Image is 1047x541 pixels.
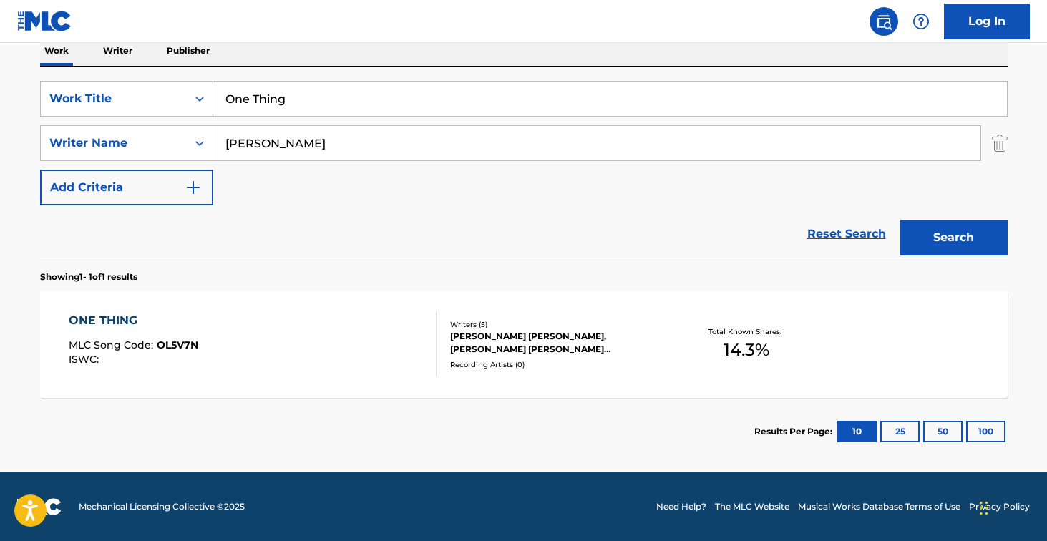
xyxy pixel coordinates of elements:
[49,135,178,152] div: Writer Name
[40,81,1008,263] form: Search Form
[907,7,935,36] div: Help
[870,7,898,36] a: Public Search
[40,36,73,66] p: Work
[880,421,920,442] button: 25
[450,319,666,330] div: Writers ( 5 )
[69,353,102,366] span: ISWC :
[450,359,666,370] div: Recording Artists ( 0 )
[798,500,960,513] a: Musical Works Database Terms of Use
[69,338,157,351] span: MLC Song Code :
[944,4,1030,39] a: Log In
[923,421,963,442] button: 50
[450,330,666,356] div: [PERSON_NAME] [PERSON_NAME], [PERSON_NAME] [PERSON_NAME] [PERSON_NAME], [PERSON_NAME], [PERSON_NA...
[17,11,72,31] img: MLC Logo
[162,36,214,66] p: Publisher
[980,487,988,530] div: Drag
[99,36,137,66] p: Writer
[800,218,893,250] a: Reset Search
[40,170,213,205] button: Add Criteria
[69,312,198,329] div: ONE THING
[900,220,1008,255] button: Search
[992,125,1008,161] img: Delete Criterion
[724,337,769,363] span: 14.3 %
[975,472,1047,541] iframe: Chat Widget
[40,291,1008,398] a: ONE THINGMLC Song Code:OL5V7NISWC:Writers (5)[PERSON_NAME] [PERSON_NAME], [PERSON_NAME] [PERSON_N...
[875,13,892,30] img: search
[185,179,202,196] img: 9d2ae6d4665cec9f34b9.svg
[708,326,785,337] p: Total Known Shares:
[754,425,836,438] p: Results Per Page:
[715,500,789,513] a: The MLC Website
[17,498,62,515] img: logo
[656,500,706,513] a: Need Help?
[49,90,178,107] div: Work Title
[966,421,1005,442] button: 100
[912,13,930,30] img: help
[969,500,1030,513] a: Privacy Policy
[157,338,198,351] span: OL5V7N
[40,270,137,283] p: Showing 1 - 1 of 1 results
[837,421,877,442] button: 10
[79,500,245,513] span: Mechanical Licensing Collective © 2025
